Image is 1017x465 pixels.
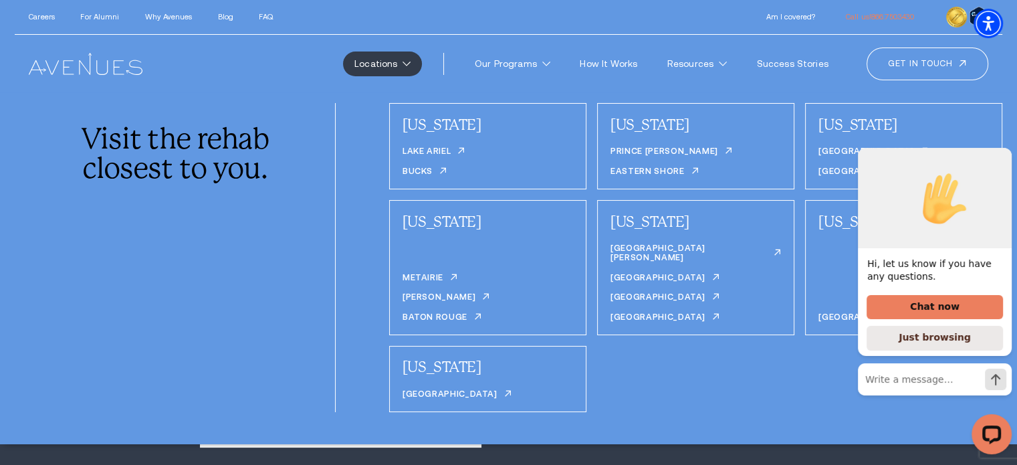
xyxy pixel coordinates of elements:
img: clock [946,7,966,27]
a: How It Works [568,52,649,76]
a: [PERSON_NAME] [403,292,489,305]
a: [GEOGRAPHIC_DATA] [818,147,927,159]
a: [GEOGRAPHIC_DATA] [403,389,512,402]
a: [US_STATE] [403,213,481,230]
a: Why Avenues [145,13,192,21]
a: Our Programs [463,52,562,76]
a: [US_STATE] [403,116,481,133]
a: [US_STATE] [818,116,897,133]
a: Prince [PERSON_NAME] [610,147,732,159]
iframe: LiveChat chat widget [847,148,1017,465]
a: Blog [218,13,233,21]
a: Am I covered? [766,13,814,21]
a: For Alumni [80,13,119,21]
a: Success Stories [745,52,839,76]
a: Lake Ariel [403,147,465,159]
a: [GEOGRAPHIC_DATA] [610,292,719,305]
a: Eastern Shore [610,167,698,179]
a: FAQ [259,13,272,21]
div: Accessibility Menu [974,9,1003,38]
a: Locations [343,52,422,76]
a: [GEOGRAPHIC_DATA] [610,273,719,286]
a: Careers [29,13,55,21]
a: Get in touch [867,48,988,80]
a: Baton Rouge [403,312,481,325]
a: [GEOGRAPHIC_DATA] [818,167,927,179]
a: [GEOGRAPHIC_DATA] [818,312,927,325]
a: [US_STATE] [610,116,689,133]
a: [US_STATE] [403,358,481,375]
a: [US_STATE] [610,213,689,230]
a: Resources [656,52,738,76]
a: [US_STATE] [818,213,897,230]
a: [GEOGRAPHIC_DATA][PERSON_NAME] [610,244,781,265]
a: Bucks [403,167,447,179]
a: [GEOGRAPHIC_DATA] [610,312,719,325]
a: Metairie [403,273,457,286]
div: Visit the rehab closest to you. [77,124,272,182]
a: call 866.750.3430 [846,13,914,21]
span: 866.750.3430 [871,13,914,21]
